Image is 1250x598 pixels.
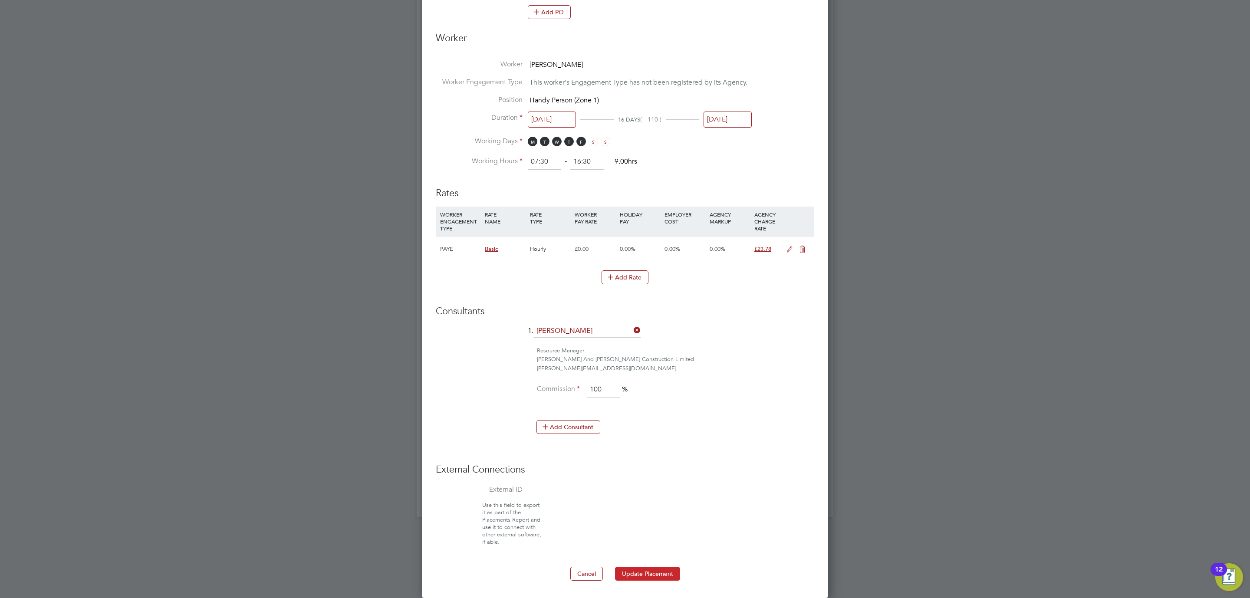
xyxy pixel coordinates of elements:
[536,384,580,394] label: Commission
[436,305,814,318] h3: Consultants
[436,157,523,166] label: Working Hours
[640,115,661,123] span: ( - 110 )
[537,364,814,373] div: [PERSON_NAME][EMAIL_ADDRESS][DOMAIN_NAME]
[528,137,537,146] span: M
[618,116,640,123] span: 16 DAYS
[485,245,498,253] span: Basic
[436,113,523,122] label: Duration
[552,137,562,146] span: W
[533,325,641,338] input: Search for...
[537,355,814,364] div: [PERSON_NAME] And [PERSON_NAME] Construction Limited
[536,420,600,434] button: Add Consultant
[530,78,747,87] span: This worker's Engagement Type has not been registered by its Agency.
[664,245,680,253] span: 0.00%
[576,137,586,146] span: F
[528,154,561,170] input: 08:00
[436,95,523,105] label: Position
[572,207,617,229] div: WORKER PAY RATE
[707,207,752,229] div: AGENCY MARKUP
[436,32,814,52] h3: Worker
[528,207,572,229] div: RATE TYPE
[662,207,707,229] div: EMPLOYER COST
[618,207,662,229] div: HOLIDAY PAY
[589,137,598,146] span: S
[540,137,549,146] span: T
[620,245,635,253] span: 0.00%
[483,207,527,229] div: RATE NAME
[528,112,576,128] input: Select one
[564,137,574,146] span: T
[752,207,782,236] div: AGENCY CHARGE RATE
[530,96,599,105] span: Handy Person (Zone 1)
[622,385,628,394] span: %
[572,237,617,262] div: £0.00
[601,137,610,146] span: S
[570,567,603,581] button: Cancel
[436,485,523,494] label: External ID
[610,157,637,166] span: 9.00hrs
[1215,569,1223,581] div: 12
[530,60,583,69] span: [PERSON_NAME]
[602,270,648,284] button: Add Rate
[436,325,814,346] li: 1.
[436,60,523,69] label: Worker
[563,157,569,166] span: ‐
[438,207,483,236] div: WORKER ENGAGEMENT TYPE
[754,245,771,253] span: £23.78
[710,245,725,253] span: 0.00%
[436,137,523,146] label: Working Days
[528,237,572,262] div: Hourly
[528,5,571,19] button: Add PO
[615,567,680,581] button: Update Placement
[436,78,523,87] label: Worker Engagement Type
[570,154,604,170] input: 17:00
[537,346,814,355] div: Resource Manager
[482,501,541,545] span: Use this field to export it as part of the Placements Report and use it to connect with other ext...
[1215,563,1243,591] button: Open Resource Center, 12 new notifications
[436,463,814,476] h3: External Connections
[704,112,752,128] input: Select one
[438,237,483,262] div: PAYE
[436,178,814,200] h3: Rates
